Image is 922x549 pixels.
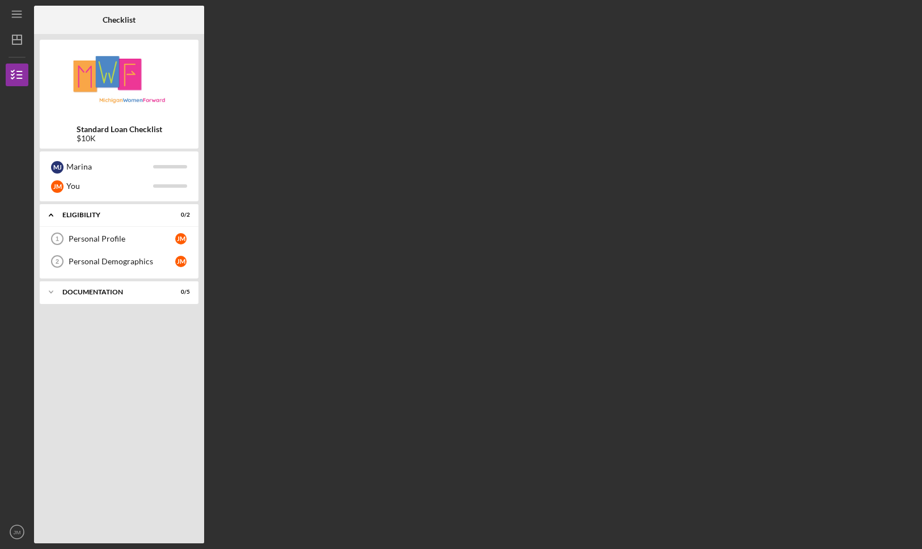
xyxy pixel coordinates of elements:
[62,212,162,218] div: Eligibility
[40,45,198,113] img: Product logo
[14,529,21,535] text: JM
[45,250,193,273] a: 2Personal DemographicsJM
[77,134,162,143] div: $10K
[170,289,190,295] div: 0 / 5
[62,289,162,295] div: Documentation
[45,227,193,250] a: 1Personal ProfileJM
[69,234,175,243] div: Personal Profile
[51,180,64,193] div: J M
[51,161,64,174] div: M J
[175,256,187,267] div: J M
[77,125,162,134] b: Standard Loan Checklist
[69,257,175,266] div: Personal Demographics
[66,157,153,176] div: Marina
[56,235,59,242] tspan: 1
[56,258,59,265] tspan: 2
[6,521,28,543] button: JM
[170,212,190,218] div: 0 / 2
[66,176,153,196] div: You
[103,15,136,24] b: Checklist
[175,233,187,244] div: J M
